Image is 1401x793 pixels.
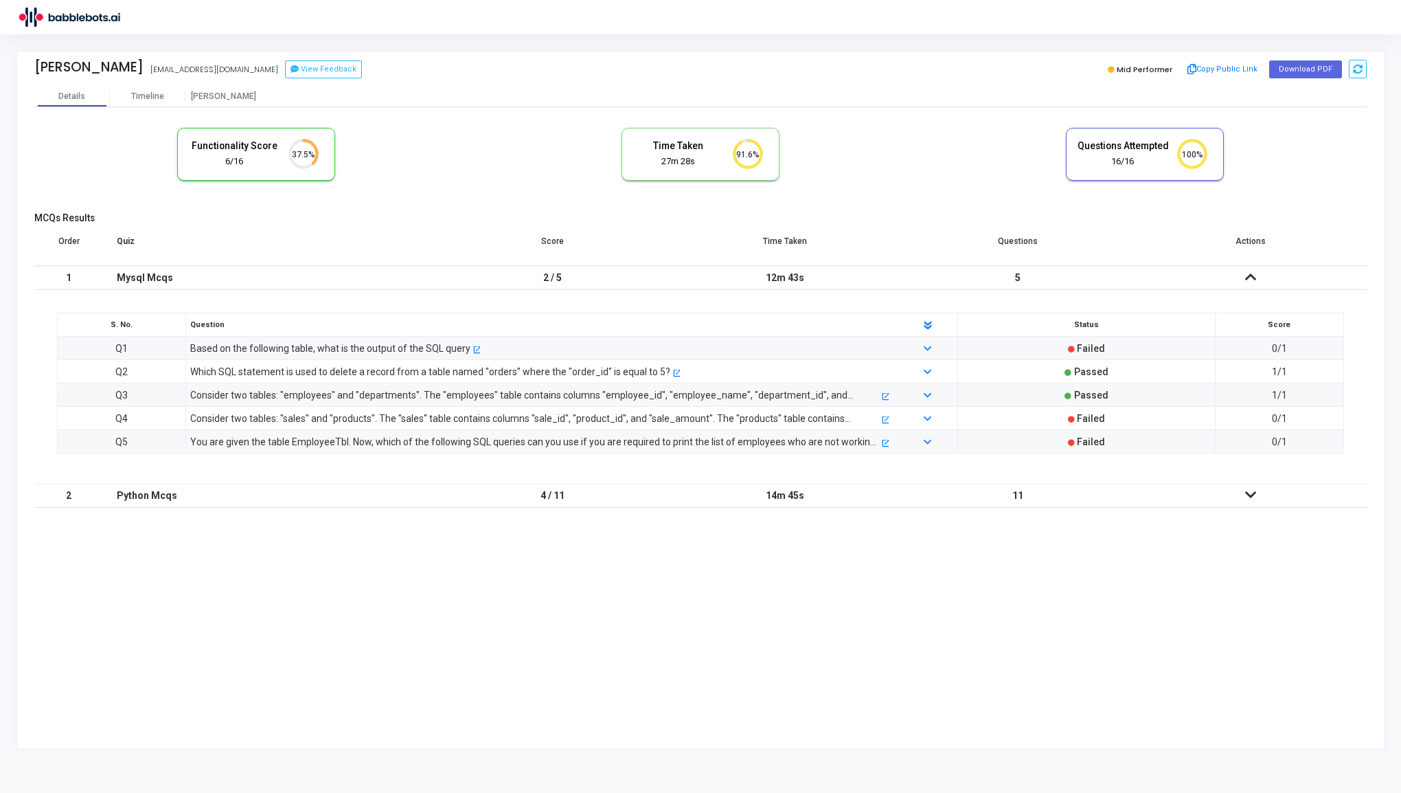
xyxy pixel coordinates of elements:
mat-icon: open_in_new [472,346,480,354]
div: Details [58,91,85,102]
div: [EMAIL_ADDRESS][DOMAIN_NAME] [150,64,278,76]
div: Consider two tables: "sales" and "products". The "sales" table contains columns "sale_id", "produ... [190,411,880,426]
span: Failed [1077,343,1105,354]
span: 0/1 [1272,413,1287,424]
mat-icon: open_in_new [881,416,889,424]
div: 27m 28s [633,155,725,168]
span: Failed [1077,436,1105,447]
td: 1 [34,266,103,290]
span: Failed [1077,413,1105,424]
th: Score [436,227,669,266]
th: Status [958,313,1216,337]
div: [PERSON_NAME] [185,91,261,102]
td: 2 / 5 [436,266,669,290]
div: 12m 43s [683,267,888,289]
th: Questions [902,227,1135,266]
td: Q5 [58,430,186,454]
span: Passed [1074,390,1108,401]
td: Q4 [58,407,186,430]
td: 2 [34,484,103,508]
button: View Feedback [285,60,362,78]
div: [PERSON_NAME] [34,59,144,75]
td: Q1 [58,337,186,360]
h5: MCQs Results [34,212,1367,224]
div: You are given the table EmployeeTbl. Now, which of the following SQL queries can you use if you a... [190,434,880,449]
th: S. No. [58,313,186,337]
h5: Questions Attempted [1077,140,1169,152]
th: Actions [1134,227,1367,266]
span: 1/1 [1272,366,1287,377]
div: Mysql Mcqs [117,267,422,289]
span: Mid Performer [1117,64,1172,75]
button: Download PDF [1269,60,1342,78]
span: 0/1 [1272,436,1287,447]
div: Python Mcqs [117,484,422,507]
th: Order [34,227,103,266]
mat-icon: open_in_new [672,370,680,377]
h5: Time Taken [633,140,725,152]
td: 5 [902,266,1135,290]
div: 16/16 [1077,155,1169,168]
div: 6/16 [188,155,280,168]
div: Timeline [131,91,164,102]
mat-icon: open_in_new [881,440,889,447]
th: Quiz [103,227,436,266]
th: Score [1215,313,1343,337]
div: 14m 45s [683,484,888,507]
td: Q3 [58,383,186,407]
span: 0/1 [1272,343,1287,354]
td: 11 [902,484,1135,508]
div: Based on the following table, what is the output of the SQL query [190,341,470,356]
th: Time Taken [669,227,902,266]
mat-icon: open_in_new [881,393,889,401]
div: Question [183,317,896,333]
span: 1/1 [1272,390,1287,401]
div: Which SQL statement is used to delete a record from a table named "orders" where the "order_id" i... [190,364,670,379]
div: Consider two tables: "employees" and "departments". The "employees" table contains columns "emplo... [190,388,880,403]
span: Passed [1074,366,1108,377]
td: 4 / 11 [436,484,669,508]
td: Q2 [58,360,186,383]
img: logo [17,3,120,31]
button: Copy Public Link [1183,59,1262,80]
h5: Functionality Score [188,140,280,152]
